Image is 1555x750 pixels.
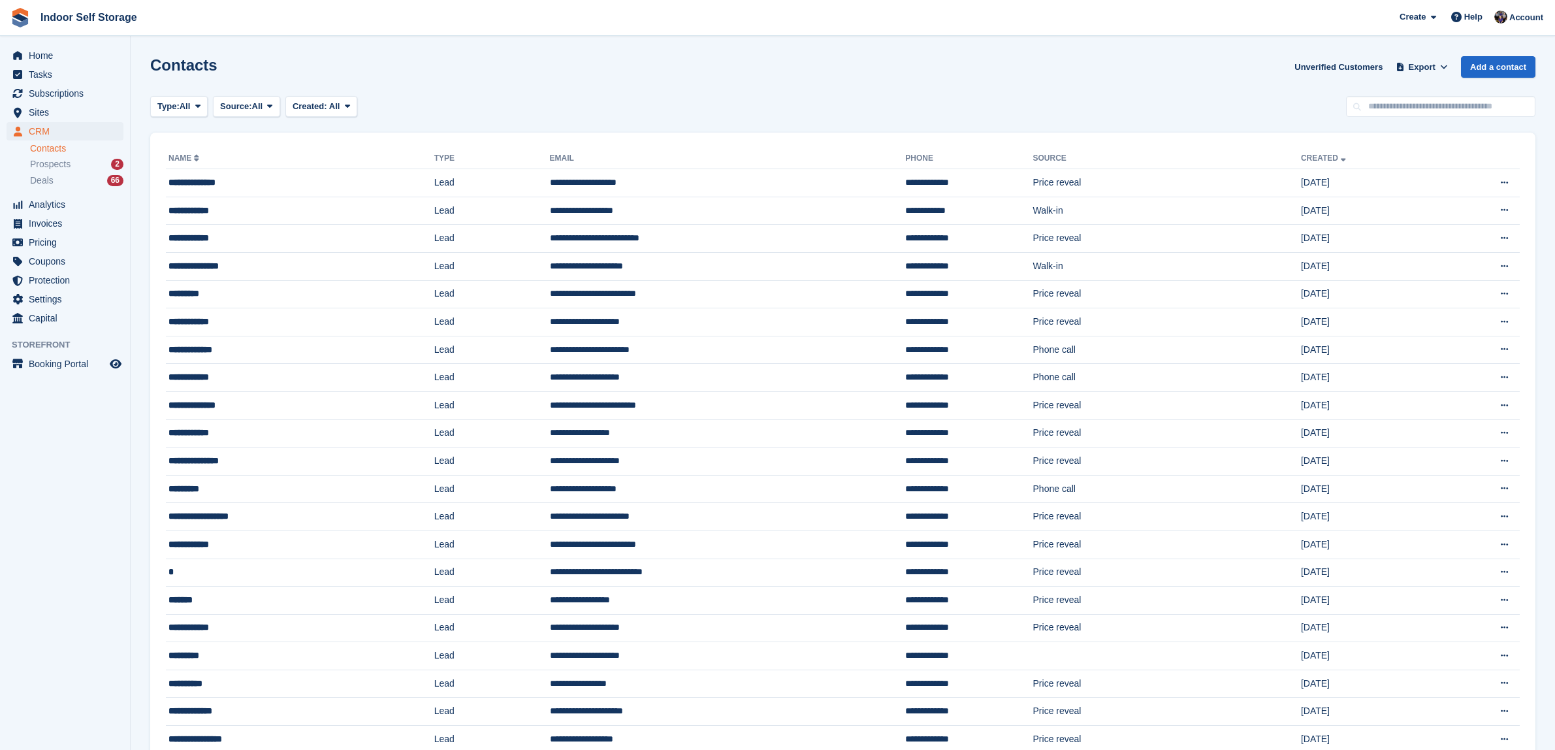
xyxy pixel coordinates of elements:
td: Lead [434,698,550,726]
span: Subscriptions [29,84,107,103]
td: Price reveal [1033,530,1301,559]
td: [DATE] [1301,364,1440,392]
a: Deals 66 [30,174,123,187]
a: Indoor Self Storage [35,7,142,28]
span: Prospects [30,158,71,171]
a: menu [7,309,123,327]
a: Unverified Customers [1289,56,1388,78]
span: Create [1400,10,1426,24]
td: Lead [434,587,550,615]
td: Price reveal [1033,280,1301,308]
span: All [180,100,191,113]
span: Settings [29,290,107,308]
a: menu [7,65,123,84]
span: Source: [220,100,251,113]
span: Analytics [29,195,107,214]
span: Capital [29,309,107,327]
a: menu [7,46,123,65]
th: Type [434,148,550,169]
td: [DATE] [1301,587,1440,615]
td: [DATE] [1301,308,1440,336]
td: Lead [434,364,550,392]
td: Lead [434,169,550,197]
a: Add a contact [1461,56,1535,78]
td: Price reveal [1033,698,1301,726]
a: menu [7,84,123,103]
td: Lead [434,225,550,253]
td: Lead [434,391,550,419]
button: Created: All [285,96,357,118]
td: [DATE] [1301,530,1440,559]
td: [DATE] [1301,419,1440,448]
td: Price reveal [1033,559,1301,587]
span: Deals [30,174,54,187]
td: [DATE] [1301,503,1440,531]
td: Lead [434,530,550,559]
a: menu [7,252,123,270]
a: Prospects 2 [30,157,123,171]
span: Sites [29,103,107,122]
button: Type: All [150,96,208,118]
a: menu [7,271,123,289]
button: Export [1393,56,1451,78]
span: Tasks [29,65,107,84]
a: menu [7,103,123,122]
td: Price reveal [1033,308,1301,336]
td: [DATE] [1301,391,1440,419]
button: Source: All [213,96,280,118]
td: Lead [434,503,550,531]
h1: Contacts [150,56,217,74]
img: Sandra Pomeroy [1494,10,1507,24]
td: Walk-in [1033,197,1301,225]
a: menu [7,214,123,233]
span: Home [29,46,107,65]
td: Lead [434,642,550,670]
td: Price reveal [1033,587,1301,615]
a: menu [7,290,123,308]
td: Lead [434,197,550,225]
td: Price reveal [1033,448,1301,476]
a: menu [7,355,123,373]
td: Lead [434,448,550,476]
div: 66 [107,175,123,186]
a: menu [7,195,123,214]
td: Phone call [1033,364,1301,392]
a: Preview store [108,356,123,372]
td: [DATE] [1301,642,1440,670]
td: [DATE] [1301,614,1440,642]
span: Storefront [12,338,130,351]
th: Phone [905,148,1033,169]
td: [DATE] [1301,280,1440,308]
span: Booking Portal [29,355,107,373]
td: Phone call [1033,336,1301,364]
img: stora-icon-8386f47178a22dfd0bd8f6a31ec36ba5ce8667c1dd55bd0f319d3a0aa187defe.svg [10,8,30,27]
td: Lead [434,280,550,308]
span: Invoices [29,214,107,233]
td: Price reveal [1033,614,1301,642]
td: [DATE] [1301,225,1440,253]
td: Lead [434,336,550,364]
td: [DATE] [1301,670,1440,698]
td: [DATE] [1301,475,1440,503]
span: All [329,101,340,111]
td: Lead [434,559,550,587]
span: Protection [29,271,107,289]
span: CRM [29,122,107,140]
span: Account [1509,11,1543,24]
td: Price reveal [1033,419,1301,448]
td: [DATE] [1301,169,1440,197]
td: [DATE] [1301,698,1440,726]
span: Help [1464,10,1483,24]
a: menu [7,122,123,140]
td: Price reveal [1033,169,1301,197]
td: Phone call [1033,475,1301,503]
td: Price reveal [1033,670,1301,698]
td: Price reveal [1033,503,1301,531]
span: Pricing [29,233,107,252]
a: Contacts [30,142,123,155]
a: menu [7,233,123,252]
a: Created [1301,154,1349,163]
th: Source [1033,148,1301,169]
td: [DATE] [1301,336,1440,364]
span: Created: [293,101,327,111]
